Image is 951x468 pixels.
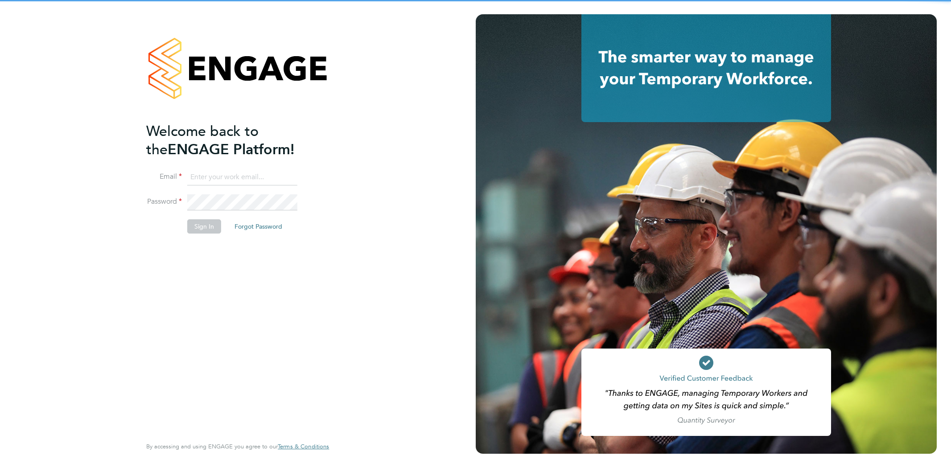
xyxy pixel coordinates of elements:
[146,197,182,206] label: Password
[187,169,297,185] input: Enter your work email...
[146,443,329,450] span: By accessing and using ENGAGE you agree to our
[146,123,259,158] span: Welcome back to the
[278,443,329,450] a: Terms & Conditions
[146,122,320,159] h2: ENGAGE Platform!
[146,172,182,181] label: Email
[187,219,221,234] button: Sign In
[227,219,289,234] button: Forgot Password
